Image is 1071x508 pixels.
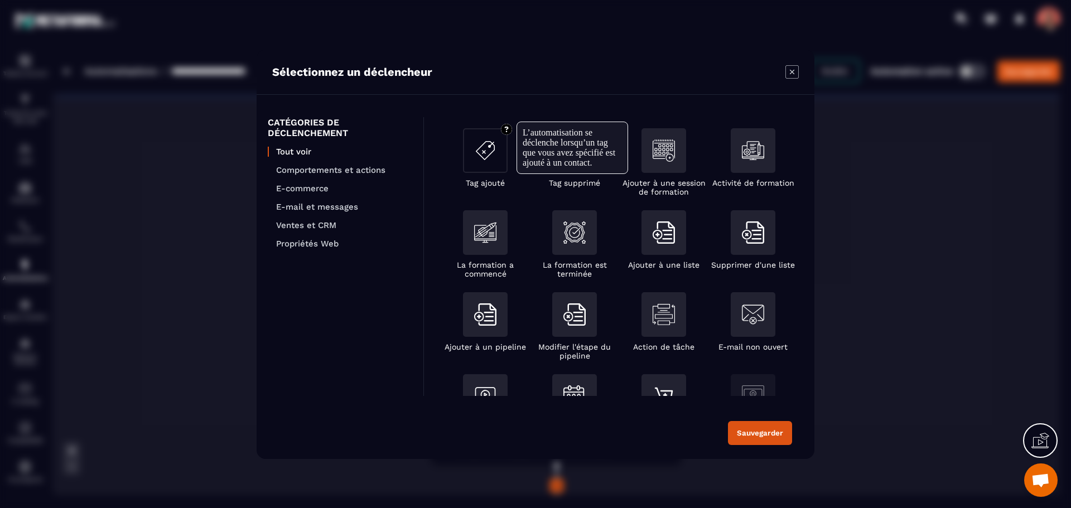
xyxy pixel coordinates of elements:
img: notOpenEmail.svg [742,303,764,326]
p: La formation a commencé [441,260,530,278]
p: Ventes et CRM [276,220,412,230]
img: addSessionFormation.svg [653,139,675,162]
p: Modifier l'étape du pipeline [530,342,619,360]
p: Tout voir [276,147,412,157]
p: Sélectionnez un déclencheur [272,65,432,79]
p: Ajouter à une session de formation [619,178,708,196]
img: circle-question.f98f3ed8.svg [501,124,512,135]
p: Tag ajouté [466,178,505,187]
img: productPurchase.svg [653,385,675,408]
p: Activité de formation [712,178,794,187]
div: L’automatisation se déclenche lorsqu’un tag que vous avez spécifié est ajouté à un contact. [523,128,622,168]
img: taskAction.svg [653,303,675,326]
p: E-mail et messages [276,202,412,212]
p: Comportements et actions [276,165,412,175]
img: contactBookAnEvent.svg [563,385,586,407]
p: CATÉGORIES DE DÉCLENCHEMENT [268,117,412,138]
img: formationIsEnded.svg [563,221,586,244]
p: Ajouter à un pipeline [445,342,526,351]
p: Action de tâche [633,342,694,351]
img: formationIsStarted.svg [474,221,496,244]
img: addTag.svg [474,139,496,162]
div: Ouvrir le chat [1024,463,1058,497]
img: removeFromList.svg [563,303,586,326]
img: formationActivity.svg [742,139,764,162]
p: E-commerce [276,183,412,193]
p: La formation est terminée [530,260,619,278]
img: webpage.svg [742,385,764,408]
p: Ajouter à une liste [628,260,699,269]
img: removeFromList.svg [742,221,764,244]
p: Propriétés Web [276,239,412,249]
p: Supprimer d'une liste [711,260,795,269]
p: E-mail non ouvert [718,342,788,351]
img: addToList.svg [653,221,675,244]
p: Tag supprimé [549,178,600,187]
button: Sauvegarder [728,421,792,445]
img: addToList.svg [474,303,496,326]
img: addToAWebinar.svg [474,385,496,408]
